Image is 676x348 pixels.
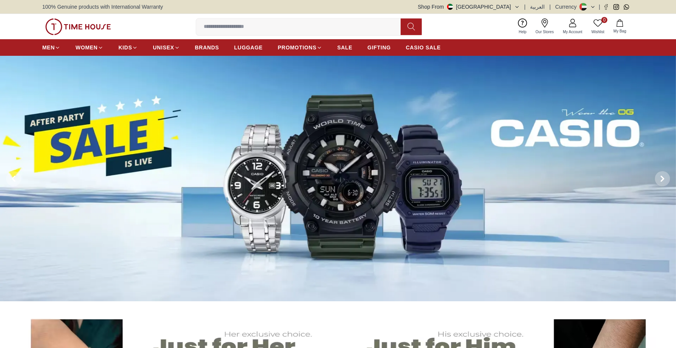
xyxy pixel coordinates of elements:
button: العربية [530,3,545,11]
span: 0 [601,17,607,23]
span: KIDS [118,44,132,51]
a: Our Stores [531,17,558,36]
span: BRANDS [195,44,219,51]
span: LUGGAGE [234,44,263,51]
a: Instagram [613,4,619,10]
a: 0Wishlist [587,17,609,36]
div: Currency [555,3,580,11]
span: | [549,3,551,11]
span: My Bag [610,28,629,34]
img: United Arab Emirates [447,4,453,10]
a: Whatsapp [624,4,629,10]
a: PROMOTIONS [278,41,322,54]
a: BRANDS [195,41,219,54]
span: PROMOTIONS [278,44,316,51]
span: | [599,3,600,11]
span: UNISEX [153,44,174,51]
a: CASIO SALE [406,41,441,54]
a: Facebook [603,4,609,10]
span: GIFTING [367,44,391,51]
span: SALE [337,44,352,51]
a: MEN [42,41,60,54]
img: ... [45,18,111,35]
span: CASIO SALE [406,44,441,51]
a: Help [514,17,531,36]
button: My Bag [609,18,631,35]
a: UNISEX [153,41,180,54]
span: Help [516,29,530,35]
a: SALE [337,41,352,54]
span: Wishlist [588,29,607,35]
a: LUGGAGE [234,41,263,54]
span: | [524,3,526,11]
button: Shop From[GEOGRAPHIC_DATA] [418,3,520,11]
span: Our Stores [533,29,557,35]
span: My Account [560,29,585,35]
span: 100% Genuine products with International Warranty [42,3,163,11]
a: GIFTING [367,41,391,54]
a: WOMEN [75,41,103,54]
span: WOMEN [75,44,98,51]
span: MEN [42,44,55,51]
a: KIDS [118,41,138,54]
